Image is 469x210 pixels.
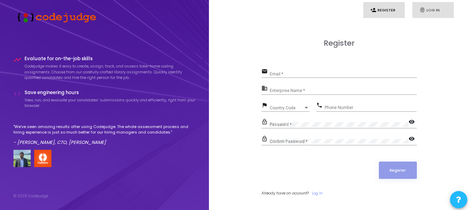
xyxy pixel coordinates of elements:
mat-icon: visibility [409,135,417,144]
i: code [13,90,21,98]
span: Country Code [270,106,304,110]
em: - [PERSON_NAME], CTO, [PERSON_NAME] [13,139,106,146]
i: fingerprint [419,7,425,13]
img: company-logo [34,150,51,167]
h4: Evaluate for on-the-job skills [25,56,196,62]
h3: Register [261,39,417,48]
input: Phone Number [325,105,417,110]
input: Enterprise Name [270,89,417,93]
p: "We've seen amazing results after using Codejudge. The whole assessment process and hiring experi... [13,124,196,135]
p: Codejudge makes it easy to create, assign, track, and assess take-home coding assignments. Choose... [25,63,196,81]
h4: Save engineering hours [25,90,196,95]
i: timeline [13,56,21,64]
a: person_addRegister [363,2,405,18]
img: user image [13,150,31,167]
span: Already have an account? [261,190,309,196]
i: person_add [370,7,376,13]
mat-icon: email [261,68,270,76]
div: © 2025 Codejudge [13,193,48,199]
mat-icon: business [261,85,270,93]
mat-icon: phone [316,102,325,110]
button: Register [379,162,417,179]
mat-icon: flag [261,102,270,110]
p: View, run, and evaluate your candidates’ submissions quickly and efficiently, right from your bro... [25,97,196,109]
a: Log In [312,190,323,196]
mat-icon: lock_outline [261,135,270,144]
mat-icon: visibility [409,118,417,127]
mat-icon: lock_outline [261,118,270,127]
a: fingerprintLog In [412,2,454,18]
input: Email [270,72,417,76]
